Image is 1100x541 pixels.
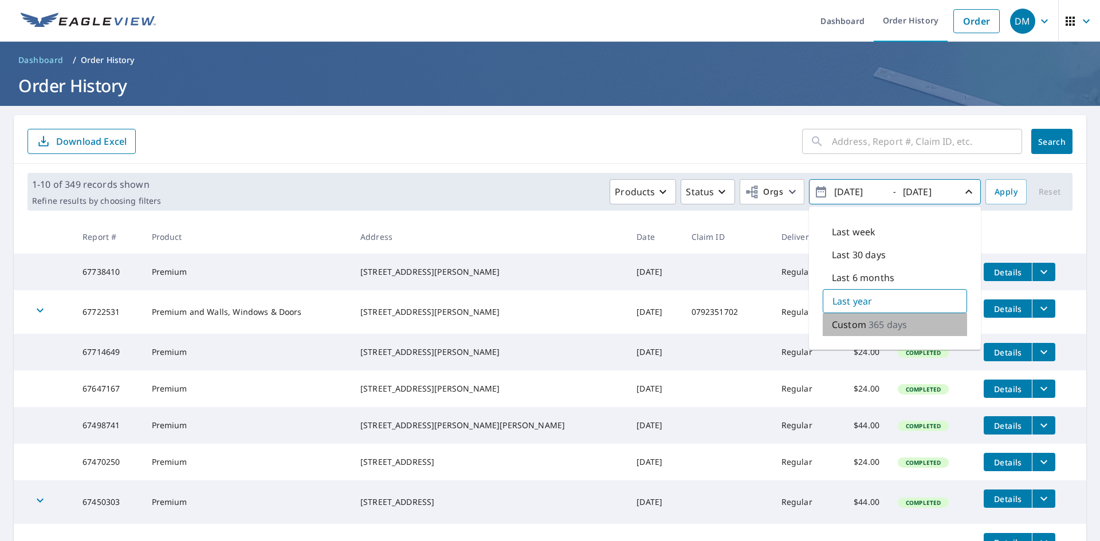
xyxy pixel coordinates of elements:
[143,254,351,290] td: Premium
[899,459,948,467] span: Completed
[834,444,889,480] td: $24.00
[56,135,127,148] p: Download Excel
[991,347,1025,358] span: Details
[834,370,889,407] td: $24.00
[984,380,1032,398] button: detailsBtn-67647167
[73,370,142,407] td: 67647167
[32,196,161,206] p: Refine results by choosing filters
[991,493,1025,504] span: Details
[73,254,142,290] td: 67738410
[984,343,1032,361] button: detailsBtn-67714649
[832,318,866,331] p: Custom
[360,496,618,508] div: [STREET_ADDRESS]
[143,290,351,334] td: Premium and Walls, Windows & Doors
[14,51,68,69] a: Dashboard
[991,267,1025,278] span: Details
[627,370,682,407] td: [DATE]
[823,313,967,336] div: Custom365 days
[834,334,889,370] td: $24.00
[740,179,804,204] button: Orgs
[834,480,889,524] td: $44.00
[610,179,676,204] button: Products
[627,444,682,480] td: [DATE]
[73,444,142,480] td: 67470250
[360,306,618,318] div: [STREET_ADDRESS][PERSON_NAME]
[809,179,981,204] button: -
[832,225,875,239] p: Last week
[772,254,834,290] td: Regular
[143,444,351,480] td: Premium
[953,9,1000,33] a: Order
[899,385,948,393] span: Completed
[73,407,142,444] td: 67498741
[1010,9,1035,34] div: DM
[991,384,1025,394] span: Details
[73,480,142,524] td: 67450303
[814,182,976,202] span: -
[869,318,907,331] p: 365 days
[681,179,735,204] button: Status
[984,416,1032,435] button: detailsBtn-67498741
[772,407,834,444] td: Regular
[984,263,1032,281] button: detailsBtn-67738410
[823,220,967,243] div: Last week
[823,266,967,289] div: Last 6 months
[991,457,1025,468] span: Details
[772,480,834,524] td: Regular
[73,53,76,67] li: /
[627,407,682,444] td: [DATE]
[18,54,64,66] span: Dashboard
[984,453,1032,471] button: detailsBtn-67470250
[73,220,142,254] th: Report #
[772,334,834,370] td: Regular
[1040,136,1063,147] span: Search
[984,299,1032,318] button: detailsBtn-67722531
[823,289,967,313] div: Last year
[686,185,714,199] p: Status
[991,420,1025,431] span: Details
[14,51,1086,69] nav: breadcrumb
[143,480,351,524] td: Premium
[772,220,834,254] th: Delivery
[143,220,351,254] th: Product
[360,383,618,394] div: [STREET_ADDRESS][PERSON_NAME]
[899,499,948,507] span: Completed
[14,74,1086,97] h1: Order History
[682,220,772,254] th: Claim ID
[834,407,889,444] td: $44.00
[995,185,1017,199] span: Apply
[21,13,156,30] img: EV Logo
[772,444,834,480] td: Regular
[832,248,886,262] p: Last 30 days
[832,271,894,285] p: Last 6 months
[627,254,682,290] td: [DATE]
[1031,129,1072,154] button: Search
[1032,453,1055,471] button: filesDropdownBtn-67470250
[1032,343,1055,361] button: filesDropdownBtn-67714649
[73,334,142,370] td: 67714649
[143,370,351,407] td: Premium
[832,125,1022,157] input: Address, Report #, Claim ID, etc.
[772,370,834,407] td: Regular
[1032,489,1055,508] button: filesDropdownBtn-67450303
[143,334,351,370] td: Premium
[991,303,1025,314] span: Details
[360,420,618,431] div: [STREET_ADDRESS][PERSON_NAME][PERSON_NAME]
[985,179,1027,204] button: Apply
[1032,416,1055,435] button: filesDropdownBtn-67498741
[899,349,948,357] span: Completed
[899,183,956,201] input: yyyy/mm/dd
[81,54,135,66] p: Order History
[823,243,967,266] div: Last 30 days
[831,183,887,201] input: yyyy/mm/dd
[832,294,872,308] p: Last year
[360,266,618,278] div: [STREET_ADDRESS][PERSON_NAME]
[351,220,627,254] th: Address
[745,185,783,199] span: Orgs
[360,346,618,358] div: [STREET_ADDRESS][PERSON_NAME]
[682,290,772,334] td: 0792351702
[32,177,161,191] p: 1-10 of 349 records shown
[627,290,682,334] td: [DATE]
[73,290,142,334] td: 67722531
[627,480,682,524] td: [DATE]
